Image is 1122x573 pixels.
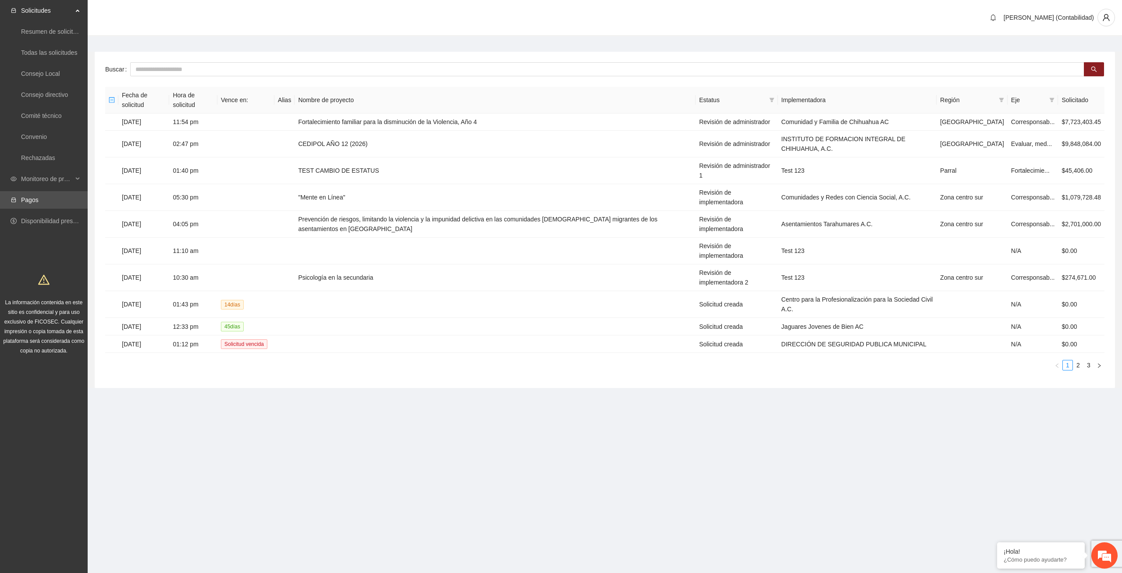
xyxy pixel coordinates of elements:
td: Asentamientos Tarahumares A.C. [778,211,937,238]
td: [DATE] [118,291,169,318]
span: 14 día s [221,300,244,310]
p: ¿Cómo puedo ayudarte? [1004,556,1078,563]
span: user [1098,14,1115,21]
td: $0.00 [1058,291,1104,318]
span: warning [38,274,50,285]
span: filter [1049,97,1055,103]
td: 01:43 pm [169,291,217,318]
td: [DATE] [118,318,169,335]
td: [GEOGRAPHIC_DATA] [937,114,1008,131]
td: Test 123 [778,238,937,264]
td: Zona centro sur [937,264,1008,291]
td: $9,848,084.00 [1058,131,1104,157]
td: $0.00 [1058,335,1104,353]
td: Psicología en la secundaria [295,264,696,291]
span: Corresponsab... [1011,118,1055,125]
td: "Mente en Línea" [295,184,696,211]
td: Solicitud creada [696,318,778,335]
td: [DATE] [118,238,169,264]
a: Resumen de solicitudes por aprobar [21,28,120,35]
li: 2 [1073,360,1083,370]
span: Corresponsab... [1011,274,1055,281]
th: Solicitado [1058,87,1104,114]
span: minus-square [109,97,115,103]
div: ¡Hola! [1004,548,1078,555]
td: CEDIPOL AÑO 12 (2026) [295,131,696,157]
th: Vence en: [217,87,274,114]
a: Todas las solicitudes [21,49,77,56]
li: Next Page [1094,360,1104,370]
span: filter [999,97,1004,103]
td: $2,701,000.00 [1058,211,1104,238]
td: 04:05 pm [169,211,217,238]
td: Revisión de implementadora [696,238,778,264]
span: Evaluar, med... [1011,140,1052,147]
td: 01:12 pm [169,335,217,353]
td: Prevención de riesgos, limitando la violencia y la impunidad delictiva en las comunidades [DEMOGR... [295,211,696,238]
td: $1,079,728.48 [1058,184,1104,211]
span: filter [769,97,774,103]
span: Solicitudes [21,2,73,19]
span: [PERSON_NAME] (Contabilidad) [1004,14,1094,21]
span: Solicitud vencida [221,339,267,349]
td: $274,671.00 [1058,264,1104,291]
span: La información contenida en este sitio es confidencial y para uso exclusivo de FICOSEC. Cualquier... [4,299,85,354]
span: Estatus [699,95,765,105]
span: Corresponsab... [1011,194,1055,201]
td: Revisión de implementadora [696,211,778,238]
a: 3 [1084,360,1094,370]
th: Hora de solicitud [169,87,217,114]
span: bell [987,14,1000,21]
span: filter [767,93,776,107]
span: search [1091,66,1097,73]
span: Corresponsab... [1011,221,1055,228]
td: Comunidad y Familia de Chihuahua AC [778,114,937,131]
td: $0.00 [1058,318,1104,335]
span: Región [940,95,995,105]
a: Consejo directivo [21,91,68,98]
td: 10:30 am [169,264,217,291]
td: DIRECCIÓN DE SEGURIDAD PUBLICA MUNICIPAL [778,335,937,353]
a: Comité técnico [21,112,62,119]
span: Monitoreo de proyectos [21,170,73,188]
td: Jaguares Jovenes de Bien AC [778,318,937,335]
td: Parral [937,157,1008,184]
td: Revisión de administrador 1 [696,157,778,184]
span: Eje [1011,95,1046,105]
a: 2 [1073,360,1083,370]
td: $0.00 [1058,238,1104,264]
td: N/A [1008,335,1058,353]
button: right [1094,360,1104,370]
td: Fortalecimiento familiar para la disminución de la Violencia, Año 4 [295,114,696,131]
td: [GEOGRAPHIC_DATA] [937,131,1008,157]
td: [DATE] [118,131,169,157]
span: inbox [11,7,17,14]
td: Comunidades y Redes con Ciencia Social, A.C. [778,184,937,211]
td: Test 123 [778,157,937,184]
td: [DATE] [118,184,169,211]
a: Pagos [21,196,39,203]
td: TEST CAMBIO DE ESTATUS [295,157,696,184]
td: Centro para la Profesionalización para la Sociedad Civil A.C. [778,291,937,318]
span: filter [1047,93,1056,107]
a: Rechazadas [21,154,55,161]
td: [DATE] [118,114,169,131]
td: [DATE] [118,157,169,184]
td: Revisión de administrador [696,114,778,131]
button: user [1097,9,1115,26]
td: Revisión de implementadora [696,184,778,211]
td: 01:40 pm [169,157,217,184]
span: eye [11,176,17,182]
td: 11:54 pm [169,114,217,131]
td: 02:47 pm [169,131,217,157]
th: Nombre de proyecto [295,87,696,114]
span: 45 día s [221,322,244,331]
th: Alias [274,87,295,114]
a: Disponibilidad presupuestal [21,217,96,224]
th: Implementadora [778,87,937,114]
a: Consejo Local [21,70,60,77]
td: 11:10 am [169,238,217,264]
button: search [1084,62,1104,76]
a: 1 [1063,360,1072,370]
